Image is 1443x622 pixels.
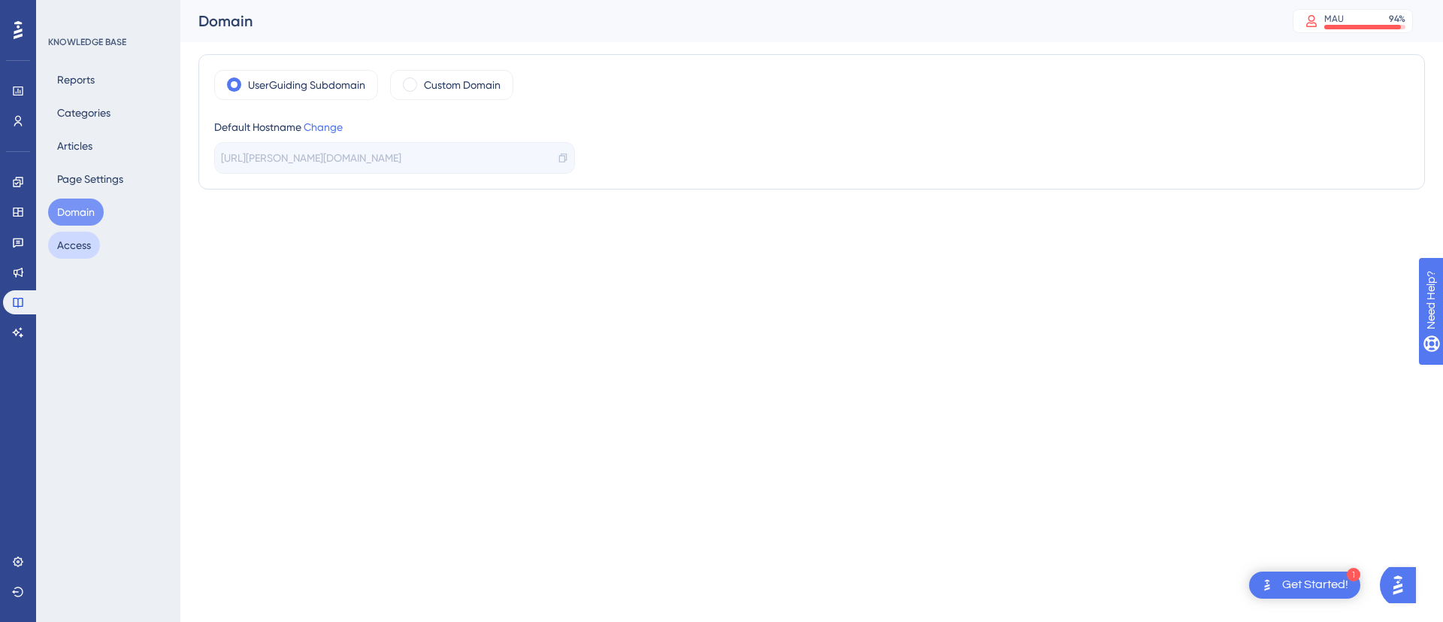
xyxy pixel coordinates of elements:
div: Domain [198,11,1255,32]
div: 1 [1347,568,1360,581]
button: Reports [48,66,104,93]
button: Categories [48,99,119,126]
img: launcher-image-alternative-text [1258,576,1276,594]
div: Open Get Started! checklist, remaining modules: 1 [1249,572,1360,599]
label: Custom Domain [424,76,501,94]
iframe: UserGuiding AI Assistant Launcher [1380,563,1425,608]
label: UserGuiding Subdomain [248,76,365,94]
div: 94 % [1389,13,1405,25]
div: MAU [1324,13,1344,25]
div: Get Started! [1282,577,1348,593]
button: Access [48,232,100,259]
div: Default Hostname [214,118,575,136]
div: KNOWLEDGE BASE [48,36,126,48]
button: Page Settings [48,165,132,193]
button: Domain [48,199,104,226]
span: [URL][PERSON_NAME][DOMAIN_NAME] [221,149,401,167]
button: Articles [48,132,101,159]
span: Need Help? [35,4,94,22]
a: Change [304,121,343,133]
